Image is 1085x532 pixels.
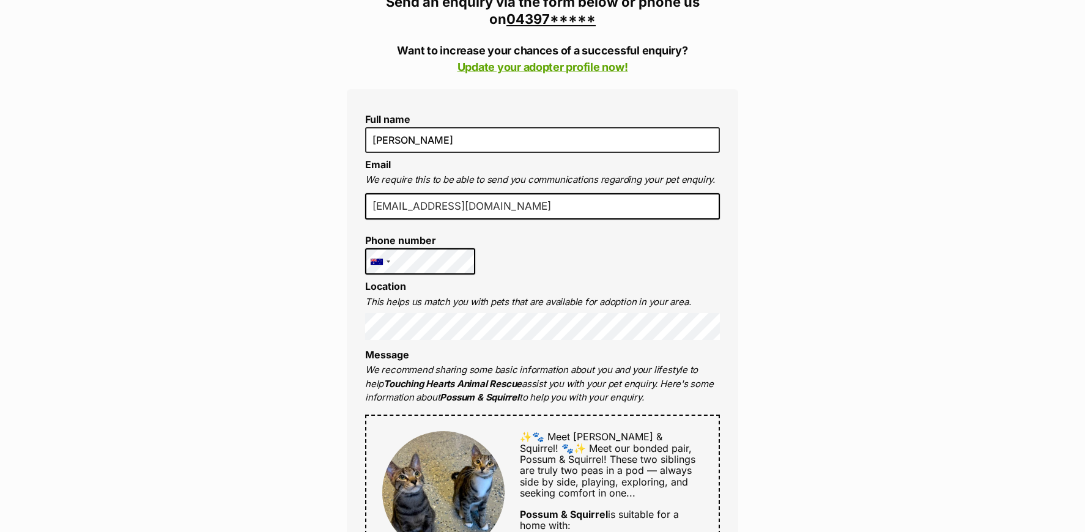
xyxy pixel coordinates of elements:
[365,114,720,125] label: Full name
[365,295,720,309] p: This helps us match you with pets that are available for adoption in your area.
[365,363,720,405] p: We recommend sharing some basic information about you and your lifestyle to help assist you with ...
[440,391,519,403] strong: Possum & Squirrel
[520,508,608,520] strong: Possum & Squirrel
[366,249,394,275] div: Australia: +61
[347,42,738,75] p: Want to increase your chances of a successful enquiry?
[365,349,409,361] label: Message
[365,173,720,187] p: We require this to be able to send you communications regarding your pet enquiry.
[365,280,406,292] label: Location
[520,430,662,454] span: ✨🐾 Meet [PERSON_NAME] & Squirrel! 🐾✨
[520,509,703,531] div: is suitable for a home with:
[365,235,475,246] label: Phone number
[457,61,628,73] a: Update your adopter profile now!
[365,127,720,153] input: E.g. Jimmy Chew
[365,158,391,171] label: Email
[383,378,522,390] strong: Touching Hearts Animal Rescue
[520,442,695,500] span: Meet our bonded pair, Possum & Squirrel! These two siblings are truly two peas in a pod — always ...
